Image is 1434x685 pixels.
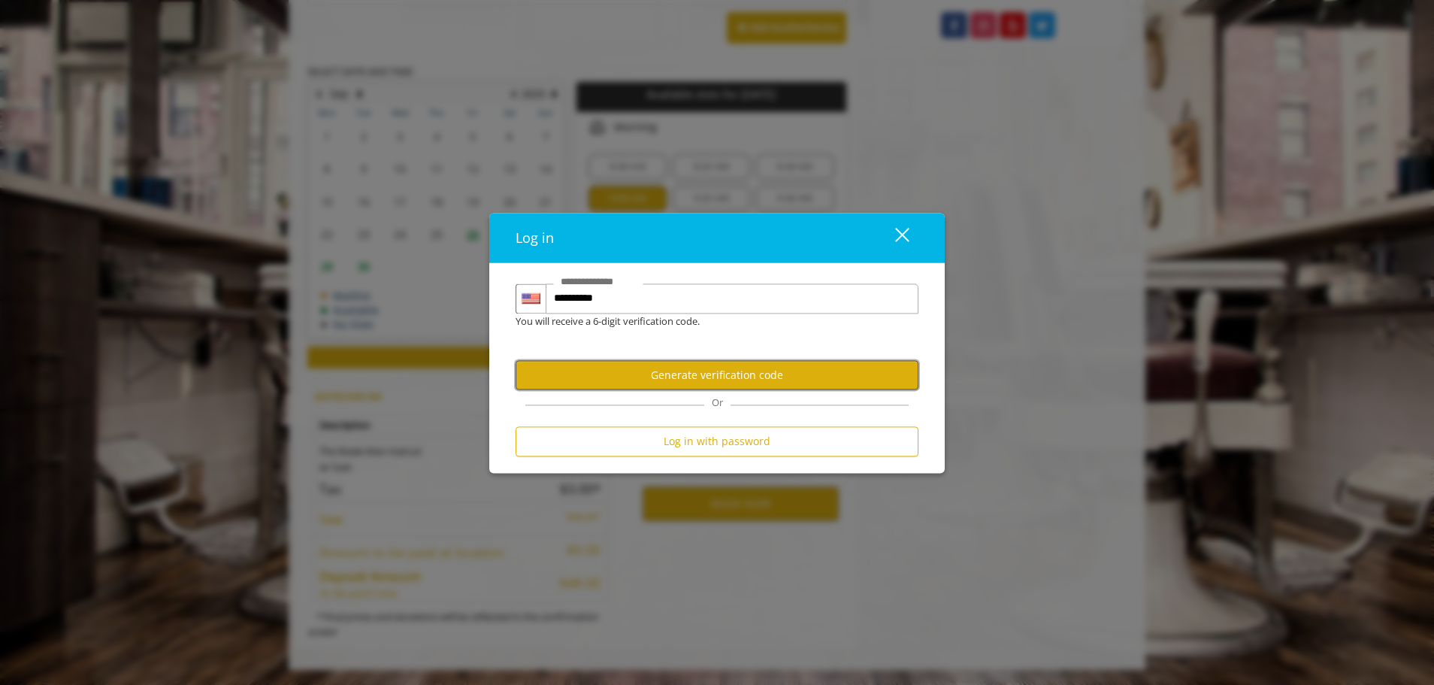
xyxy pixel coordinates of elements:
[867,223,918,253] button: close dialog
[516,229,554,247] span: Log in
[516,361,918,390] button: Generate verification code
[516,283,546,314] div: Country
[878,226,908,249] div: close dialog
[504,314,907,329] div: You will receive a 6-digit verification code.
[704,396,731,410] span: Or
[516,427,918,456] button: Log in with password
